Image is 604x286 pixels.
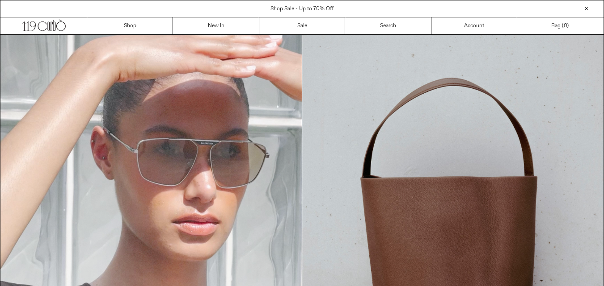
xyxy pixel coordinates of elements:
[173,17,259,34] a: New In
[259,17,345,34] a: Sale
[564,22,567,29] span: 0
[345,17,431,34] a: Search
[87,17,173,34] a: Shop
[431,17,517,34] a: Account
[517,17,603,34] a: Bag ()
[270,5,334,12] a: Shop Sale - Up to 70% Off
[564,22,569,30] span: )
